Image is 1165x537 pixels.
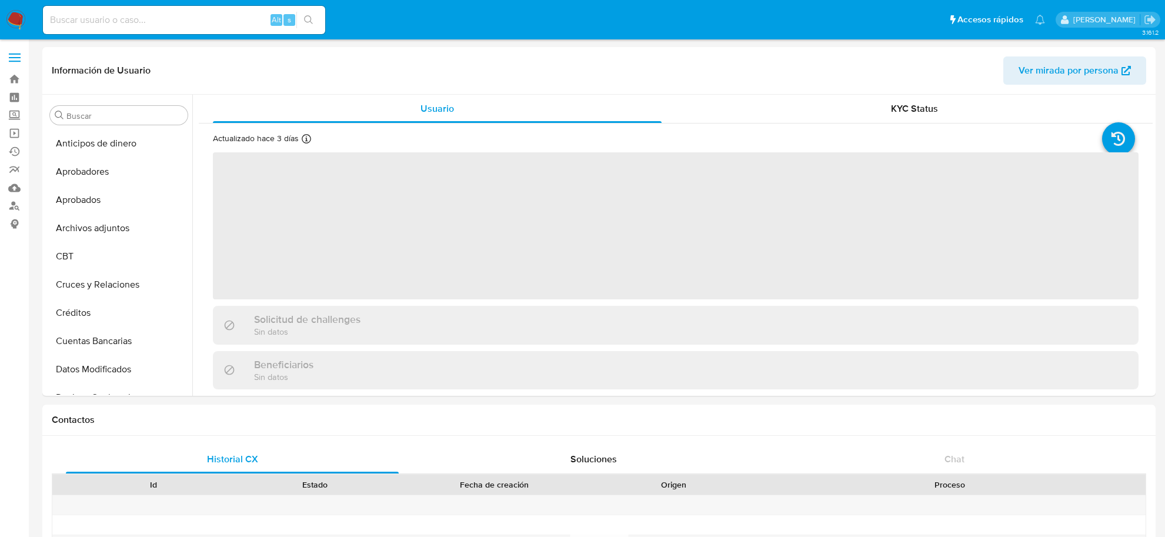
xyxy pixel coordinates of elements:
button: CBT [45,242,192,271]
span: Ver mirada por persona [1019,56,1119,85]
button: Devices Geolocation [45,383,192,412]
h3: Beneficiarios [254,358,313,371]
h1: Contactos [52,414,1146,426]
div: BeneficiariosSin datos [213,351,1139,389]
div: Fecha de creación [403,479,585,491]
button: search-icon [296,12,321,28]
span: s [288,14,291,25]
p: Sin datos [254,326,360,337]
button: Aprobados [45,186,192,214]
button: Archivos adjuntos [45,214,192,242]
span: Usuario [420,102,454,115]
span: Accesos rápidos [957,14,1023,26]
button: Ver mirada por persona [1003,56,1146,85]
input: Buscar [66,111,183,121]
div: Solicitud de challengesSin datos [213,306,1139,344]
div: Estado [242,479,387,491]
button: Cuentas Bancarias [45,327,192,355]
p: Sin datos [254,371,313,382]
h1: Información de Usuario [52,65,151,76]
div: Proceso [762,479,1137,491]
span: KYC Status [891,102,938,115]
button: Buscar [55,111,64,120]
button: Aprobadores [45,158,192,186]
input: Buscar usuario o caso... [43,12,325,28]
span: Soluciones [570,452,617,466]
p: cesar.gonzalez@mercadolibre.com.mx [1073,14,1140,25]
a: Salir [1144,14,1156,26]
span: Alt [272,14,281,25]
span: ‌ [213,152,1139,299]
div: Id [81,479,226,491]
button: Anticipos de dinero [45,129,192,158]
span: Chat [944,452,964,466]
button: Datos Modificados [45,355,192,383]
h3: Solicitud de challenges [254,313,360,326]
p: Actualizado hace 3 días [213,133,299,144]
button: Créditos [45,299,192,327]
span: Historial CX [207,452,258,466]
a: Notificaciones [1035,15,1045,25]
div: Origen [601,479,746,491]
button: Cruces y Relaciones [45,271,192,299]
